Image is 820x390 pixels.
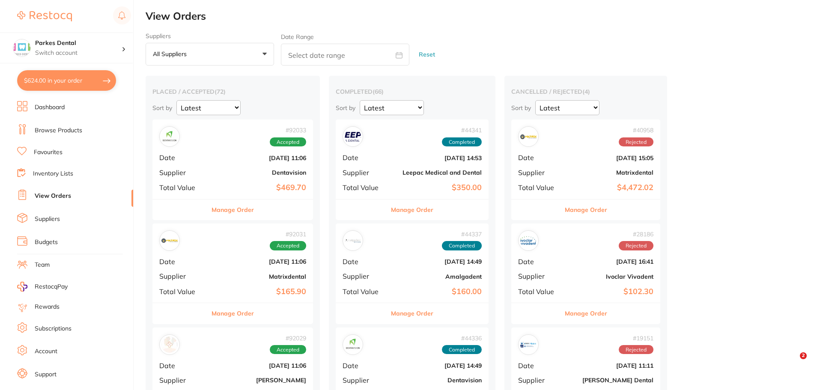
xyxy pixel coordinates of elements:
a: Dashboard [35,103,65,112]
img: Henry Schein Halas [161,336,178,353]
b: $160.00 [394,287,482,296]
b: Leepac Medical and Dental [394,169,482,176]
p: All suppliers [153,50,190,58]
b: [PERSON_NAME] [213,377,306,384]
input: Select date range [281,44,409,65]
span: Completed [442,241,482,250]
span: Date [518,154,561,161]
img: Erskine Dental [520,336,537,353]
span: Date [159,258,206,265]
span: Completed [442,137,482,147]
span: Rejected [619,137,653,147]
b: Dentavision [213,169,306,176]
b: $165.90 [213,287,306,296]
button: Reset [416,43,438,66]
div: Dentavision#92033AcceptedDate[DATE] 11:06SupplierDentavisionTotal Value$469.70Manage Order [152,119,313,220]
button: All suppliers [146,43,274,66]
span: # 44336 [442,335,482,342]
span: # 92033 [270,127,306,134]
b: [DATE] 14:53 [394,155,482,161]
p: Sort by [511,104,531,112]
a: View Orders [35,192,71,200]
h2: placed / accepted ( 72 ) [152,88,313,95]
iframe: Intercom live chat [782,352,803,373]
b: $469.70 [213,183,306,192]
span: Supplier [343,169,387,176]
b: [DATE] 11:06 [213,362,306,369]
img: Leepac Medical and Dental [345,128,361,145]
button: Manage Order [391,303,433,324]
span: # 28186 [619,231,653,238]
b: [DATE] 11:06 [213,258,306,265]
b: [DATE] 11:11 [568,362,653,369]
span: Supplier [518,376,561,384]
span: RestocqPay [35,283,68,291]
label: Suppliers [146,33,274,39]
b: [DATE] 15:05 [568,155,653,161]
span: # 44337 [442,231,482,238]
span: Date [518,362,561,369]
a: Inventory Lists [33,170,73,178]
b: Matrixdental [213,273,306,280]
button: Manage Order [212,303,254,324]
b: Amalgadent [394,273,482,280]
span: Supplier [343,376,387,384]
a: Account [35,347,57,356]
span: Total Value [343,184,387,191]
span: Date [343,154,387,161]
h4: Parkes Dental [35,39,122,48]
b: Matrixdental [568,169,653,176]
a: RestocqPay [17,282,68,292]
span: Supplier [159,376,206,384]
span: Rejected [619,241,653,250]
span: Supplier [159,169,206,176]
button: Manage Order [565,303,607,324]
p: Sort by [152,104,172,112]
b: Ivoclar Vivadent [568,273,653,280]
p: Sort by [336,104,355,112]
span: # 92031 [270,231,306,238]
span: # 40958 [619,127,653,134]
button: $624.00 in your order [17,70,116,91]
span: Total Value [518,184,561,191]
div: Matrixdental#92031AcceptedDate[DATE] 11:06SupplierMatrixdentalTotal Value$165.90Manage Order [152,223,313,324]
button: Manage Order [212,199,254,220]
img: Dentavision [161,128,178,145]
a: Restocq Logo [17,6,72,26]
b: $350.00 [394,183,482,192]
img: Parkes Dental [13,39,30,57]
span: # 19151 [619,335,653,342]
span: Accepted [270,345,306,354]
h2: completed ( 66 ) [336,88,489,95]
img: Matrixdental [520,128,537,145]
span: Date [159,362,206,369]
span: # 92029 [270,335,306,342]
span: Total Value [343,288,387,295]
a: Subscriptions [35,325,72,333]
span: Rejected [619,345,653,354]
a: Favourites [34,148,63,157]
a: Browse Products [35,126,82,135]
button: Manage Order [391,199,433,220]
img: Matrixdental [161,232,178,249]
span: Date [343,258,387,265]
b: [PERSON_NAME] Dental [568,377,653,384]
span: Supplier [343,272,387,280]
img: Dentavision [345,336,361,353]
span: Supplier [518,169,561,176]
span: Total Value [518,288,561,295]
span: # 44341 [442,127,482,134]
a: Team [35,261,50,269]
span: Total Value [159,184,206,191]
span: Completed [442,345,482,354]
span: Accepted [270,137,306,147]
span: Date [518,258,561,265]
span: Date [159,154,206,161]
b: [DATE] 16:41 [568,258,653,265]
a: Suppliers [35,215,60,223]
span: Supplier [518,272,561,280]
a: Budgets [35,238,58,247]
label: Date Range [281,33,314,40]
b: $102.30 [568,287,653,296]
img: Amalgadent [345,232,361,249]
